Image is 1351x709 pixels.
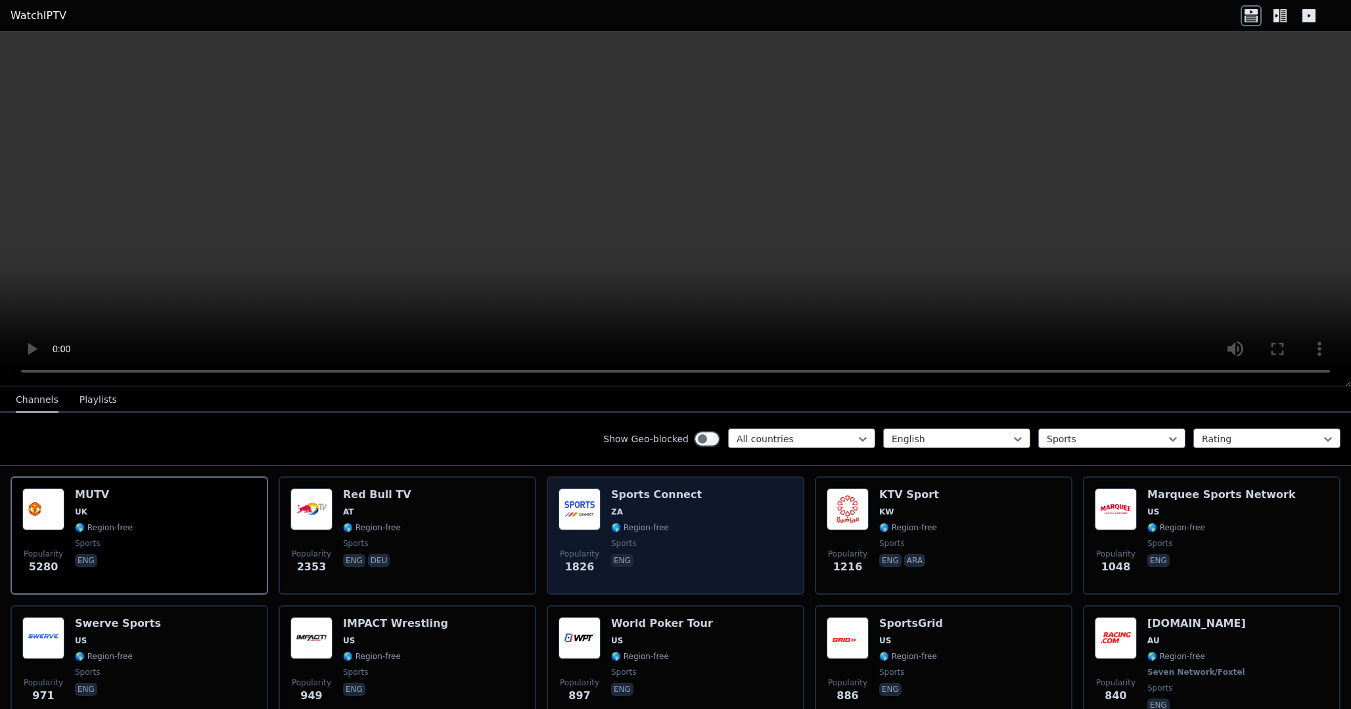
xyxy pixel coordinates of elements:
[343,617,448,630] h6: IMPACT Wrestling
[16,388,58,413] button: Channels
[1147,538,1172,549] span: sports
[75,507,87,517] span: UK
[75,651,133,662] span: 🌎 Region-free
[879,683,902,696] p: eng
[290,617,332,659] img: IMPACT Wrestling
[75,667,100,677] span: sports
[11,8,66,24] a: WatchIPTV
[292,677,331,688] span: Popularity
[343,522,401,533] span: 🌎 Region-free
[828,677,867,688] span: Popularity
[1096,677,1135,688] span: Popularity
[1095,488,1137,530] img: Marquee Sports Network
[836,688,858,704] span: 886
[559,488,601,530] img: Sports Connect
[1147,554,1170,567] p: eng
[24,549,63,559] span: Popularity
[1095,617,1137,659] img: Racing.com
[879,617,943,630] h6: SportsGrid
[568,688,590,704] span: 897
[611,683,633,696] p: eng
[1147,683,1172,693] span: sports
[22,488,64,530] img: MUTV
[343,635,355,646] span: US
[879,651,937,662] span: 🌎 Region-free
[75,488,133,501] h6: MUTV
[75,617,161,630] h6: Swerve Sports
[24,677,63,688] span: Popularity
[560,677,599,688] span: Popularity
[879,554,902,567] p: eng
[1147,635,1160,646] span: AU
[343,667,368,677] span: sports
[343,683,365,696] p: eng
[75,522,133,533] span: 🌎 Region-free
[343,651,401,662] span: 🌎 Region-free
[611,667,636,677] span: sports
[75,554,97,567] p: eng
[292,549,331,559] span: Popularity
[75,635,87,646] span: US
[32,688,54,704] span: 971
[368,554,390,567] p: deu
[611,488,702,501] h6: Sports Connect
[879,522,937,533] span: 🌎 Region-free
[611,651,669,662] span: 🌎 Region-free
[611,635,623,646] span: US
[343,488,411,501] h6: Red Bull TV
[1096,549,1135,559] span: Popularity
[603,432,689,446] label: Show Geo-blocked
[828,549,867,559] span: Popularity
[290,488,332,530] img: Red Bull TV
[80,388,117,413] button: Playlists
[879,488,939,501] h6: KTV Sport
[611,554,633,567] p: eng
[300,688,322,704] span: 949
[343,507,354,517] span: AT
[827,617,869,659] img: SportsGrid
[611,522,669,533] span: 🌎 Region-free
[1147,507,1159,517] span: US
[1147,617,1248,630] h6: [DOMAIN_NAME]
[1147,651,1205,662] span: 🌎 Region-free
[879,635,891,646] span: US
[559,617,601,659] img: World Poker Tour
[297,559,327,575] span: 2353
[1147,522,1205,533] span: 🌎 Region-free
[1101,559,1131,575] span: 1048
[611,617,713,630] h6: World Poker Tour
[1147,667,1245,677] span: Seven Network/Foxtel
[879,667,904,677] span: sports
[833,559,863,575] span: 1216
[75,538,100,549] span: sports
[611,538,636,549] span: sports
[343,538,368,549] span: sports
[22,617,64,659] img: Swerve Sports
[1147,488,1296,501] h6: Marquee Sports Network
[75,683,97,696] p: eng
[343,554,365,567] p: eng
[560,549,599,559] span: Popularity
[879,507,894,517] span: KW
[879,538,904,549] span: sports
[827,488,869,530] img: KTV Sport
[1105,688,1126,704] span: 840
[565,559,595,575] span: 1826
[29,559,58,575] span: 5280
[904,554,925,567] p: ara
[611,507,623,517] span: ZA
